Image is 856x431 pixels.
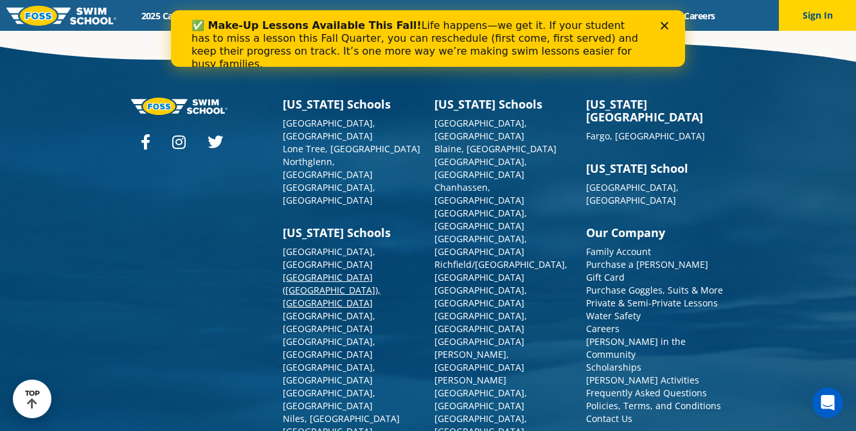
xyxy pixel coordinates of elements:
a: [GEOGRAPHIC_DATA], [GEOGRAPHIC_DATA] [283,361,375,386]
iframe: Intercom live chat [812,387,843,418]
a: 2025 Calendar [130,10,210,22]
a: About [PERSON_NAME] [377,10,497,22]
img: Foss-logo-horizontal-white.svg [131,98,227,115]
iframe: Intercom live chat banner [171,10,685,67]
a: Northglenn, [GEOGRAPHIC_DATA] [283,155,373,180]
a: [GEOGRAPHIC_DATA], [GEOGRAPHIC_DATA] [434,233,527,258]
a: Water Safety [586,310,641,322]
a: Swim Like [PERSON_NAME] [496,10,632,22]
a: [GEOGRAPHIC_DATA], [GEOGRAPHIC_DATA] [283,245,375,270]
a: Private & Semi-Private Lessons [586,297,718,309]
img: FOSS Swim School Logo [6,6,116,26]
a: Contact Us [586,412,632,425]
div: Life happens—we get it. If your student has to miss a lesson this Fall Quarter, you can reschedul... [21,9,473,60]
a: Chanhassen, [GEOGRAPHIC_DATA] [434,181,524,206]
a: Richfield/[GEOGRAPHIC_DATA], [GEOGRAPHIC_DATA] [434,258,567,283]
h3: Our Company [586,226,725,239]
a: Schools [210,10,264,22]
a: [GEOGRAPHIC_DATA] ([GEOGRAPHIC_DATA]), [GEOGRAPHIC_DATA] [283,271,380,309]
a: [GEOGRAPHIC_DATA], [GEOGRAPHIC_DATA] [434,207,527,232]
a: [GEOGRAPHIC_DATA], [GEOGRAPHIC_DATA] [434,310,527,335]
a: Blaine, [GEOGRAPHIC_DATA] [434,143,557,155]
a: Lone Tree, [GEOGRAPHIC_DATA] [283,143,420,155]
a: [GEOGRAPHIC_DATA], [GEOGRAPHIC_DATA] [283,181,375,206]
a: Scholarships [586,361,641,373]
h3: [US_STATE] Schools [283,98,422,110]
a: [PERSON_NAME][GEOGRAPHIC_DATA], [GEOGRAPHIC_DATA] [434,374,527,412]
a: Fargo, [GEOGRAPHIC_DATA] [586,130,705,142]
a: [GEOGRAPHIC_DATA], [GEOGRAPHIC_DATA] [283,387,375,412]
div: TOP [25,389,40,409]
h3: [US_STATE] School [586,162,725,175]
a: [GEOGRAPHIC_DATA], [GEOGRAPHIC_DATA] [434,155,527,180]
h3: [US_STATE] Schools [283,226,422,239]
a: Swim Path® Program [264,10,377,22]
a: Careers [586,322,620,335]
a: [PERSON_NAME] in the Community [586,335,686,360]
a: Family Account [586,245,651,258]
a: Niles, [GEOGRAPHIC_DATA] [283,412,400,425]
a: [GEOGRAPHIC_DATA], [GEOGRAPHIC_DATA] [434,284,527,309]
a: [GEOGRAPHIC_DATA], [GEOGRAPHIC_DATA] [283,335,375,360]
a: Purchase Goggles, Suits & More [586,284,723,296]
a: [PERSON_NAME] Activities [586,374,699,386]
h3: [US_STATE][GEOGRAPHIC_DATA] [586,98,725,123]
a: Blog [632,10,673,22]
div: Close [490,12,503,19]
a: Careers [673,10,726,22]
a: Policies, Terms, and Conditions [586,400,721,412]
a: [GEOGRAPHIC_DATA], [GEOGRAPHIC_DATA] [586,181,679,206]
a: [GEOGRAPHIC_DATA], [GEOGRAPHIC_DATA] [283,310,375,335]
a: [GEOGRAPHIC_DATA], [GEOGRAPHIC_DATA] [434,117,527,142]
a: [GEOGRAPHIC_DATA], [GEOGRAPHIC_DATA] [283,117,375,142]
a: [GEOGRAPHIC_DATA][PERSON_NAME], [GEOGRAPHIC_DATA] [434,335,524,373]
a: Purchase a [PERSON_NAME] Gift Card [586,258,708,283]
b: ✅ Make-Up Lessons Available This Fall! [21,9,251,21]
h3: [US_STATE] Schools [434,98,573,110]
a: Frequently Asked Questions [586,387,707,399]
